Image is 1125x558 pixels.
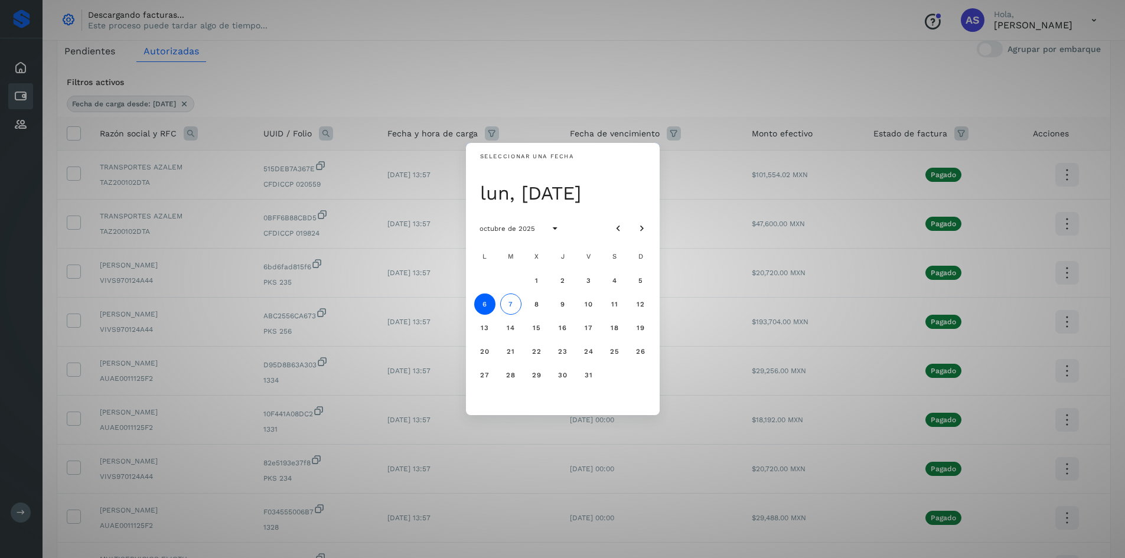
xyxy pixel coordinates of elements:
[612,276,617,285] span: 4
[630,293,651,315] button: domingo, 12 de octubre de 2025
[500,293,521,315] button: Hoy, martes, 7 de octubre de 2025
[526,293,547,315] button: miércoles, 8 de octubre de 2025
[474,317,495,338] button: lunes, 13 de octubre de 2025
[500,364,521,386] button: martes, 28 de octubre de 2025
[583,347,594,355] span: 24
[474,364,495,386] button: lunes, 27 de octubre de 2025
[603,245,627,269] div: S
[506,347,515,355] span: 21
[558,324,567,332] span: 16
[480,181,653,205] div: lun, [DATE]
[584,324,593,332] span: 17
[578,364,599,386] button: viernes, 31 de octubre de 2025
[604,341,625,362] button: sábado, 25 de octubre de 2025
[609,347,619,355] span: 25
[611,300,618,308] span: 11
[578,341,599,362] button: viernes, 24 de octubre de 2025
[534,300,539,308] span: 8
[480,371,490,379] span: 27
[631,218,653,239] button: Mes siguiente
[604,293,625,315] button: sábado, 11 de octubre de 2025
[552,317,573,338] button: jueves, 16 de octubre de 2025
[526,364,547,386] button: miércoles, 29 de octubre de 2025
[552,270,573,291] button: jueves, 2 de octubre de 2025
[557,347,568,355] span: 23
[526,341,547,362] button: miércoles, 22 de octubre de 2025
[552,364,573,386] button: jueves, 30 de octubre de 2025
[629,245,653,269] div: D
[479,224,535,233] span: octubre de 2025
[552,341,573,362] button: jueves, 23 de octubre de 2025
[506,324,515,332] span: 14
[636,324,645,332] span: 19
[508,300,513,308] span: 7
[552,293,573,315] button: jueves, 9 de octubre de 2025
[630,317,651,338] button: domingo, 19 de octubre de 2025
[506,371,516,379] span: 28
[578,293,599,315] button: viernes, 10 de octubre de 2025
[610,324,619,332] span: 18
[525,245,549,269] div: X
[635,347,645,355] span: 26
[474,293,495,315] button: lunes, 6 de octubre de 2025
[544,218,566,239] button: Seleccionar año
[500,341,521,362] button: martes, 21 de octubre de 2025
[578,317,599,338] button: viernes, 17 de octubre de 2025
[480,152,574,161] div: Seleccionar una fecha
[578,270,599,291] button: viernes, 3 de octubre de 2025
[630,341,651,362] button: domingo, 26 de octubre de 2025
[636,300,645,308] span: 12
[604,270,625,291] button: sábado, 4 de octubre de 2025
[638,276,643,285] span: 5
[604,317,625,338] button: sábado, 18 de octubre de 2025
[474,341,495,362] button: lunes, 20 de octubre de 2025
[577,245,601,269] div: V
[531,347,542,355] span: 22
[480,347,490,355] span: 20
[526,317,547,338] button: miércoles, 15 de octubre de 2025
[480,324,489,332] span: 13
[551,245,575,269] div: J
[560,276,565,285] span: 2
[531,371,542,379] span: 29
[499,245,523,269] div: M
[473,245,497,269] div: L
[526,270,547,291] button: miércoles, 1 de octubre de 2025
[469,218,544,239] button: octubre de 2025
[557,371,568,379] span: 30
[584,300,593,308] span: 10
[630,270,651,291] button: domingo, 5 de octubre de 2025
[586,276,591,285] span: 3
[500,317,521,338] button: martes, 14 de octubre de 2025
[584,371,593,379] span: 31
[560,300,565,308] span: 9
[482,300,487,308] span: 6
[608,218,629,239] button: Mes anterior
[534,276,539,285] span: 1
[532,324,541,332] span: 15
